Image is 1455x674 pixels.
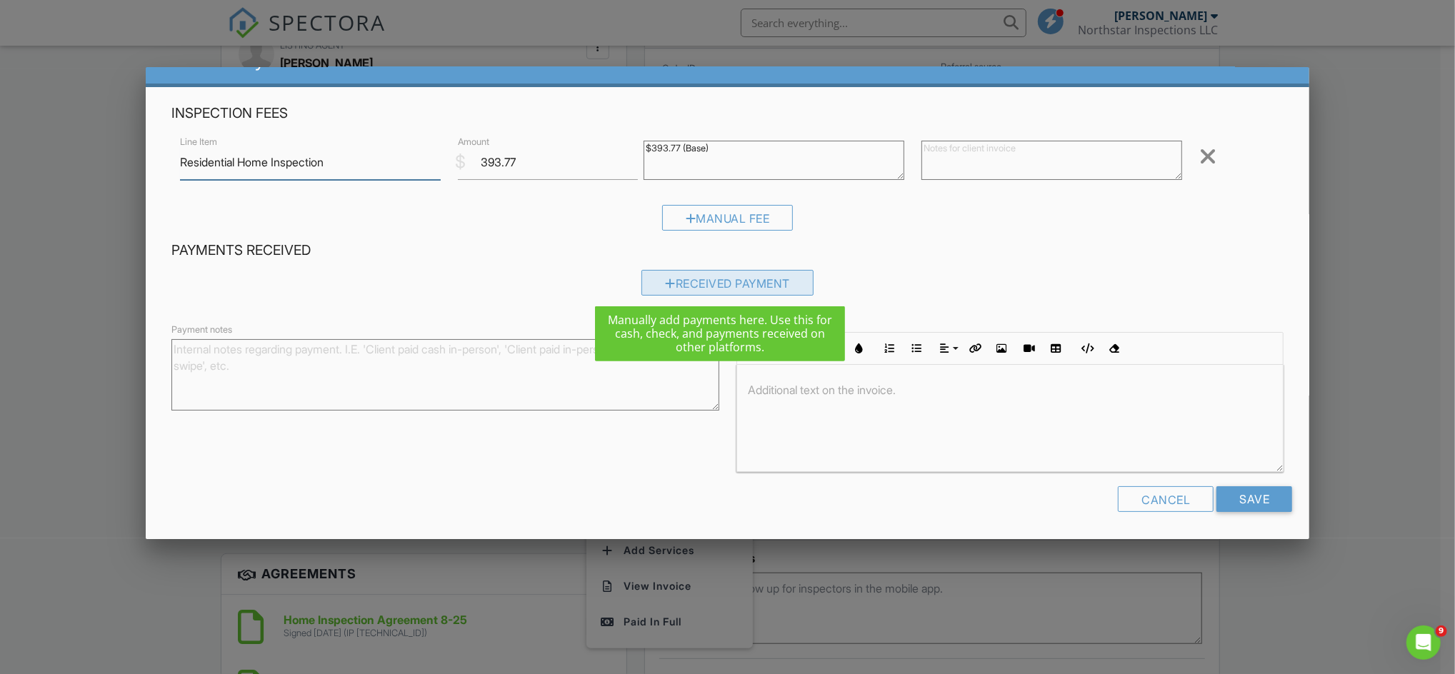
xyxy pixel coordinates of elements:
button: Align [934,335,961,362]
div: $ [455,150,466,174]
textarea: $393.77 (Base) [644,141,904,180]
button: Insert Link (Ctrl+K) [961,335,989,362]
div: Manual Fee [662,205,794,231]
label: Invoice text [736,323,784,336]
a: Manual Fee [662,215,794,229]
iframe: Intercom live chat [1406,625,1441,660]
h4: Payments Received [171,241,1284,260]
input: Save [1216,486,1292,512]
h4: Inspection Fees [171,104,1284,123]
label: Amount [458,136,489,149]
div: Cancel [1118,486,1214,512]
a: Received Payment [641,280,814,294]
span: 9 [1436,625,1447,637]
label: Line Item [180,136,217,149]
button: Inline Style [737,335,764,362]
button: Bold (Ctrl+B) [764,335,791,362]
div: Received Payment [641,270,814,296]
button: Italic (Ctrl+I) [791,335,819,362]
label: Payment notes [171,323,232,336]
button: Insert Image (Ctrl+P) [989,335,1016,362]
